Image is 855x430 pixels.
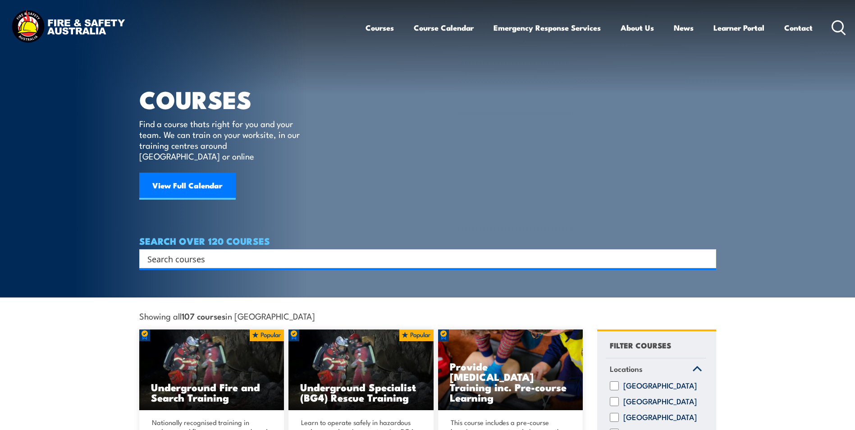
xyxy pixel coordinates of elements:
[147,252,696,265] input: Search input
[713,16,764,40] a: Learner Portal
[182,310,225,322] strong: 107 courses
[674,16,694,40] a: News
[139,118,304,161] p: Find a course thats right for you and your team. We can train on your worksite, in our training c...
[139,236,716,246] h4: SEARCH OVER 120 COURSES
[139,311,315,320] span: Showing all in [GEOGRAPHIC_DATA]
[494,16,601,40] a: Emergency Response Services
[610,339,671,351] h4: FILTER COURSES
[784,16,813,40] a: Contact
[606,358,706,382] a: Locations
[623,397,697,406] label: [GEOGRAPHIC_DATA]
[139,329,284,411] img: Underground mine rescue
[139,329,284,411] a: Underground Fire and Search Training
[151,382,273,403] h3: Underground Fire and Search Training
[366,16,394,40] a: Courses
[288,329,434,411] img: Underground mine rescue
[438,329,583,411] a: Provide [MEDICAL_DATA] Training inc. Pre-course Learning
[300,382,422,403] h3: Underground Specialist (BG4) Rescue Training
[288,329,434,411] a: Underground Specialist (BG4) Rescue Training
[149,252,698,265] form: Search form
[450,361,572,403] h3: Provide [MEDICAL_DATA] Training inc. Pre-course Learning
[610,363,643,375] span: Locations
[621,16,654,40] a: About Us
[700,252,713,265] button: Search magnifier button
[414,16,474,40] a: Course Calendar
[623,413,697,422] label: [GEOGRAPHIC_DATA]
[139,173,236,200] a: View Full Calendar
[139,88,313,110] h1: COURSES
[438,329,583,411] img: Low Voltage Rescue and Provide CPR
[623,381,697,390] label: [GEOGRAPHIC_DATA]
